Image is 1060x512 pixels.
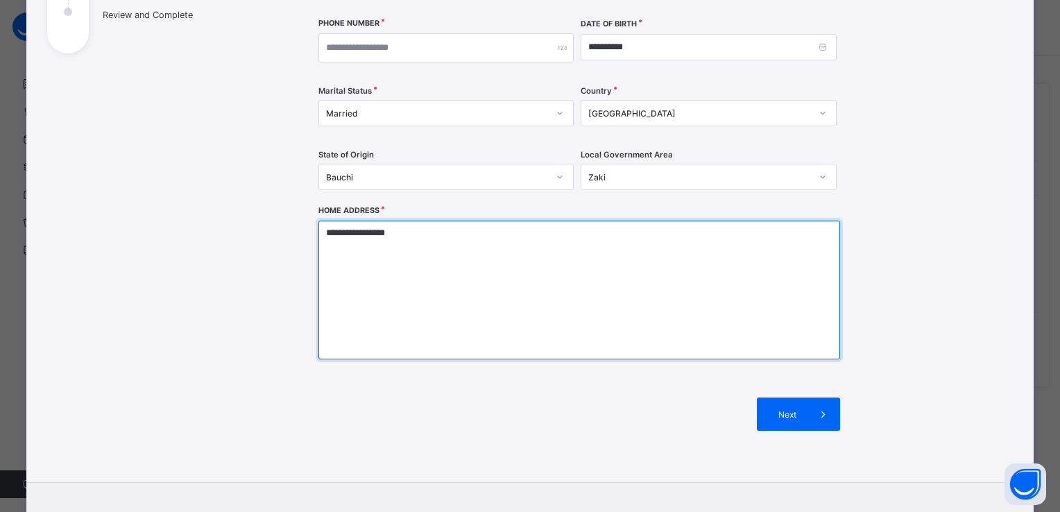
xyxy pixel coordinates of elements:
label: Date of Birth [581,19,637,28]
button: Open asap [1005,463,1046,505]
div: Bauchi [326,172,548,182]
span: Next [767,409,807,420]
label: Home Address [318,206,379,215]
span: Marital Status [318,86,372,96]
span: Country [581,86,612,96]
label: Phone Number [318,19,379,28]
span: Local Government Area [581,150,673,160]
div: [GEOGRAPHIC_DATA] [588,108,810,119]
div: Married [326,108,548,119]
div: Zaki [588,172,810,182]
span: State of Origin [318,150,374,160]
